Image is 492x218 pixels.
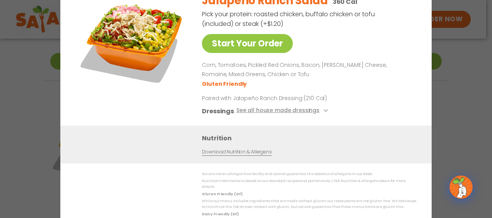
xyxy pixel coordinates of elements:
h3: Dressings [202,106,234,116]
img: wpChatIcon [450,176,472,198]
a: Download Nutrition & Allergens [202,148,272,155]
p: Pick your protein: roasted chicken, buffalo chicken or tofu (included) or steak (+$1.20) [202,9,376,29]
p: Nutrition information is based on our standard recipes and portion sizes. Click Nutrition & Aller... [202,178,416,190]
a: Start Your Order [202,34,293,53]
p: Paired with Jalapeño Ranch Dressing (210 Cal) [202,94,345,102]
h3: Nutrition [202,133,420,143]
strong: Dairy Friendly (DF) [202,211,238,216]
p: We are not an allergen free facility and cannot guarantee the absence of allergens in our foods. [202,171,416,177]
strong: Gluten Friendly (GF) [202,191,242,196]
button: See all house made dressings [236,106,330,116]
p: While our menu includes ingredients that are made without gluten, our restaurants are not gluten ... [202,198,416,210]
li: Gluten Friendly [202,80,248,88]
p: Corn, Tomatoes, Pickled Red Onions, Bacon, [PERSON_NAME] Cheese, Romaine, Mixed Greens, Chicken o... [202,61,413,79]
